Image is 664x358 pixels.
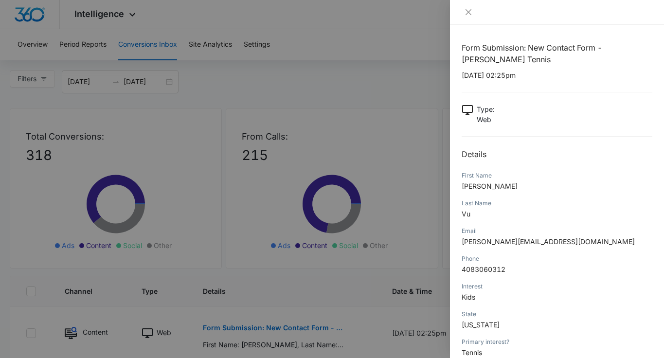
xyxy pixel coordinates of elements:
h1: Form Submission: New Contact Form - [PERSON_NAME] Tennis [462,42,652,65]
div: First Name [462,171,652,180]
span: [PERSON_NAME][EMAIL_ADDRESS][DOMAIN_NAME] [462,237,635,246]
div: State [462,310,652,319]
span: Tennis [462,348,482,357]
div: Interest [462,282,652,291]
span: close [465,8,472,16]
p: Type : [477,104,495,114]
span: [US_STATE] [462,321,500,329]
span: Kids [462,293,475,301]
p: Web [477,114,495,125]
button: Close [462,8,475,17]
span: [PERSON_NAME] [462,182,518,190]
div: Email [462,227,652,235]
div: Phone [462,254,652,263]
span: 4083060312 [462,265,505,273]
div: Last Name [462,199,652,208]
h2: Details [462,148,652,160]
span: Vu [462,210,470,218]
p: [DATE] 02:25pm [462,70,652,80]
div: Primary interest? [462,338,652,346]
